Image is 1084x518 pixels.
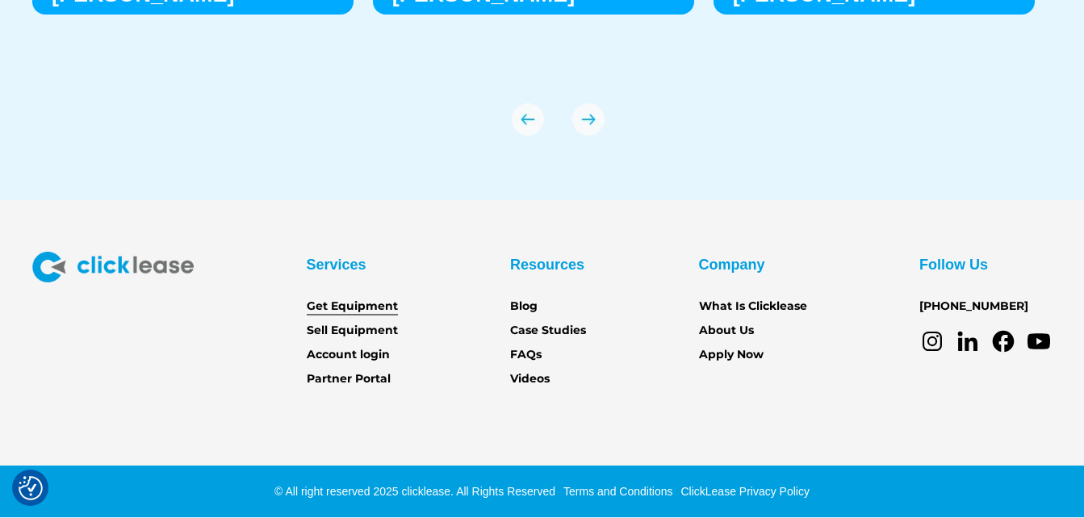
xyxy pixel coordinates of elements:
[307,370,391,388] a: Partner Portal
[274,483,555,499] div: © All right reserved 2025 clicklease. All Rights Reserved
[510,346,542,364] a: FAQs
[307,322,398,340] a: Sell Equipment
[699,322,754,340] a: About Us
[32,252,194,282] img: Clicklease logo
[699,252,765,278] div: Company
[307,298,398,315] a: Get Equipment
[572,103,605,136] img: arrow Icon
[510,298,538,315] a: Blog
[510,370,550,388] a: Videos
[307,252,366,278] div: Services
[307,346,390,364] a: Account login
[572,103,605,136] div: next slide
[19,476,43,500] button: Consent Preferences
[919,252,988,278] div: Follow Us
[919,298,1028,315] a: [PHONE_NUMBER]
[510,252,584,278] div: Resources
[699,298,807,315] a: What Is Clicklease
[512,103,544,136] div: previous slide
[699,346,764,364] a: Apply Now
[19,476,43,500] img: Revisit consent button
[676,485,810,498] a: ClickLease Privacy Policy
[510,322,586,340] a: Case Studies
[559,485,672,498] a: Terms and Conditions
[512,103,544,136] img: arrow Icon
